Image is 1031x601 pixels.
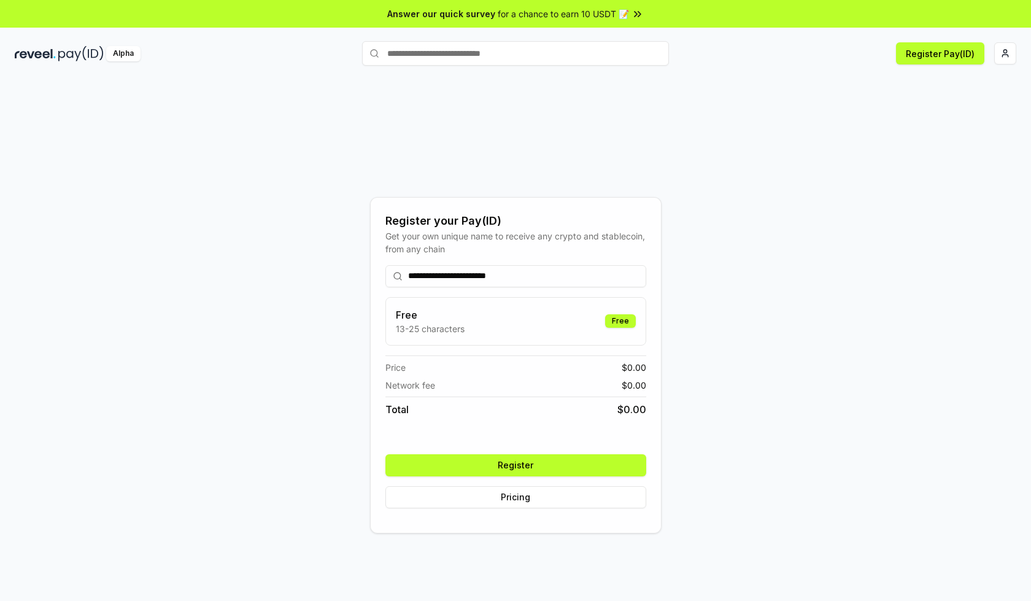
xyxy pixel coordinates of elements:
p: 13-25 characters [396,322,465,335]
span: Total [385,402,409,417]
h3: Free [396,308,465,322]
img: pay_id [58,46,104,61]
span: for a chance to earn 10 USDT 📝 [498,7,629,20]
div: Get your own unique name to receive any crypto and stablecoin, from any chain [385,230,646,255]
img: reveel_dark [15,46,56,61]
span: $ 0.00 [622,361,646,374]
div: Alpha [106,46,141,61]
span: Network fee [385,379,435,392]
span: $ 0.00 [617,402,646,417]
div: Free [605,314,636,328]
span: $ 0.00 [622,379,646,392]
button: Pricing [385,486,646,508]
button: Register [385,454,646,476]
div: Register your Pay(ID) [385,212,646,230]
button: Register Pay(ID) [896,42,984,64]
span: Price [385,361,406,374]
span: Answer our quick survey [387,7,495,20]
